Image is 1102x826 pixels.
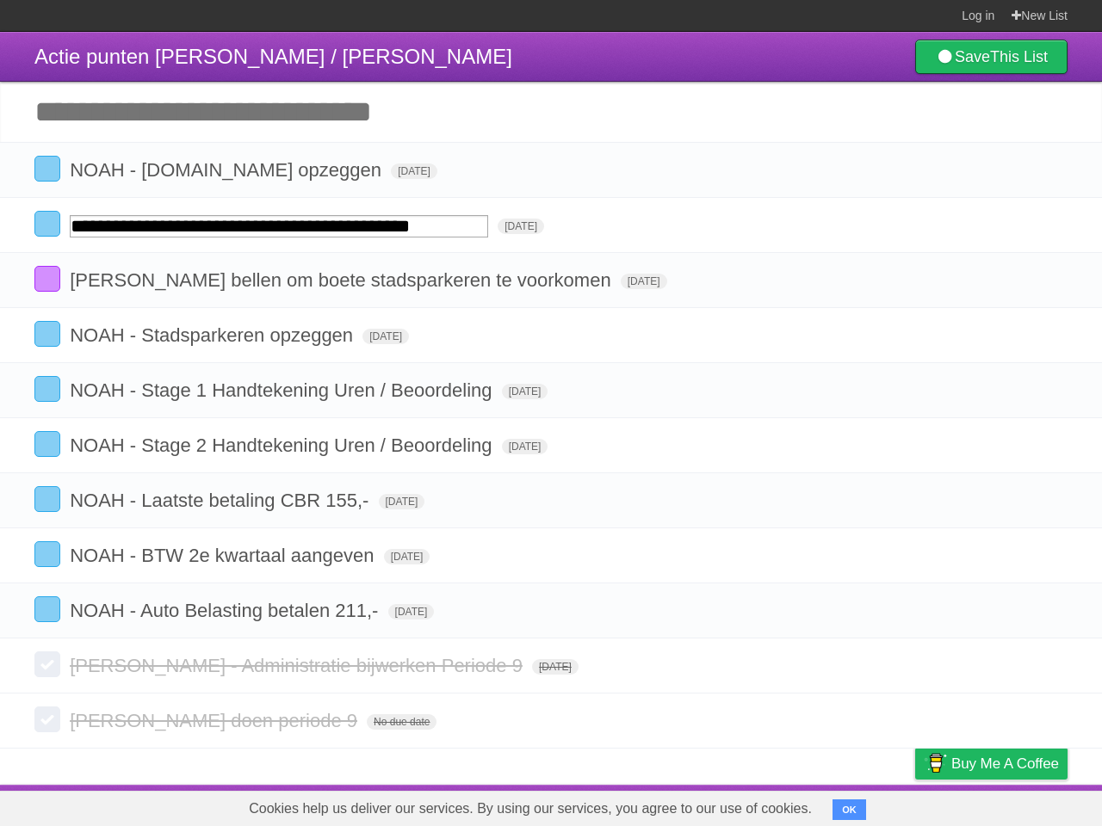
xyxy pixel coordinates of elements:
a: Suggest a feature [959,789,1068,822]
label: Done [34,486,60,512]
span: Actie punten [PERSON_NAME] / [PERSON_NAME] [34,45,512,68]
span: [DATE] [391,163,437,179]
span: NOAH - Stage 1 Handtekening Uren / Beoordeling [70,379,496,401]
label: Done [34,321,60,347]
a: Terms [834,789,872,822]
span: Cookies help us deliver our services. By using our services, you agree to our use of cookies. [232,792,829,826]
span: [PERSON_NAME] - Administratie bijwerken Periode 9 [70,655,527,676]
label: Done [34,376,60,402]
a: Buy me a coffee [915,748,1068,780]
label: Done [34,266,60,292]
label: Done [34,431,60,457]
span: [DATE] [502,439,548,454]
span: [DATE] [388,604,435,619]
label: Done [34,156,60,182]
label: Done [34,541,60,567]
span: [PERSON_NAME] doen periode 9 [70,710,362,731]
a: Developers [743,789,813,822]
b: This List [990,48,1048,65]
span: [DATE] [502,384,548,399]
span: No due date [367,714,436,730]
span: [DATE] [621,274,667,289]
span: [DATE] [362,329,409,344]
label: Done [34,651,60,677]
span: Buy me a coffee [951,749,1059,779]
a: Privacy [893,789,938,822]
a: About [686,789,722,822]
span: NOAH - BTW 2e kwartaal aangeven [70,545,378,566]
span: [DATE] [379,494,425,509]
span: [DATE] [384,549,430,564]
span: [DATE] [532,659,579,675]
span: NOAH - Stadsparkeren opzeggen [70,324,357,346]
span: [PERSON_NAME] bellen om boete stadsparkeren te voorkomen [70,269,616,291]
span: NOAH - [DOMAIN_NAME] opzeggen [70,159,386,181]
a: SaveThis List [915,40,1068,74]
span: [DATE] [498,219,544,234]
button: OK [833,799,866,820]
label: Done [34,596,60,622]
span: NOAH - Auto Belasting betalen 211,- [70,600,382,621]
label: Done [34,211,60,237]
span: NOAH - Stage 2 Handtekening Uren / Beoordeling [70,435,496,456]
label: Done [34,706,60,732]
span: NOAH - Laatste betaling CBR 155,- [70,490,373,511]
img: Buy me a coffee [924,749,947,778]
